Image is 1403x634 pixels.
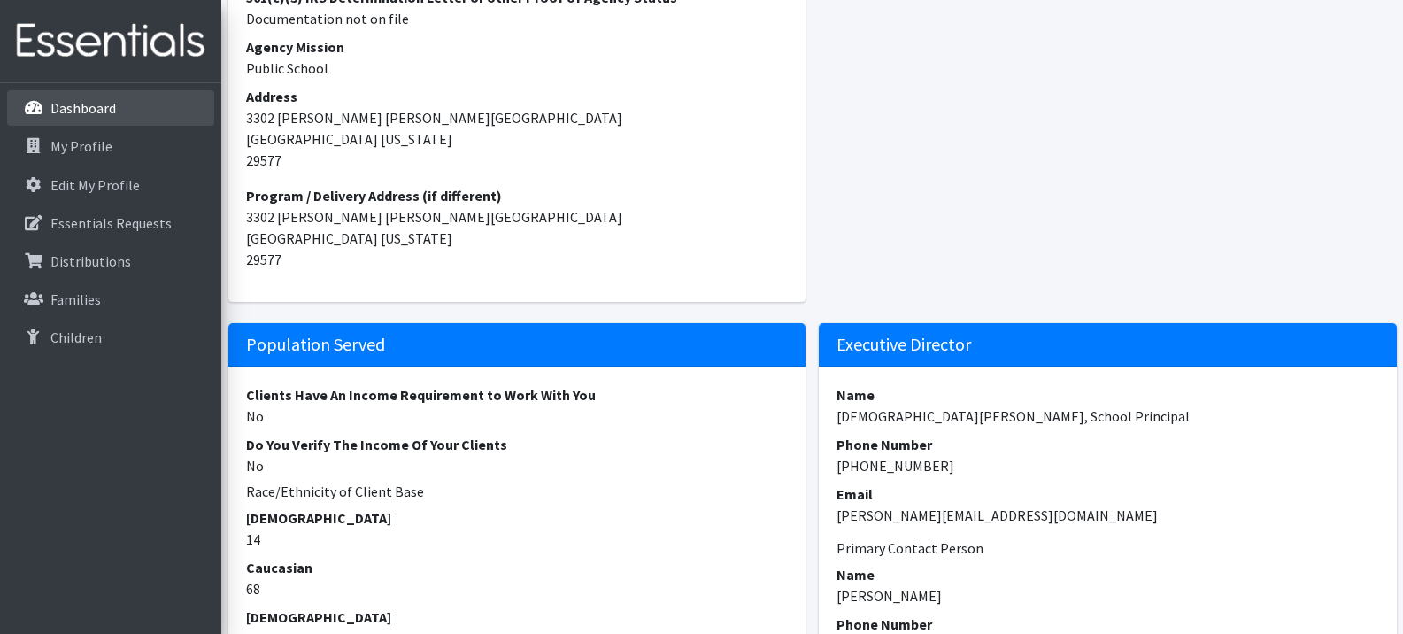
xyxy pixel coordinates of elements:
[246,384,789,406] dt: Clients Have An Income Requirement to Work With You
[836,564,1379,585] dt: Name
[7,282,214,317] a: Families
[246,578,789,599] dd: 68
[50,329,102,346] p: Children
[836,434,1379,455] dt: Phone Number
[836,483,1379,505] dt: Email
[246,88,297,105] strong: Address
[836,540,1379,557] h6: Primary Contact Person
[246,434,789,455] dt: Do You Verify The Income Of Your Clients
[7,320,214,355] a: Children
[246,529,789,550] dd: 14
[246,406,789,427] dd: No
[246,455,789,476] dd: No
[836,505,1379,526] dd: [PERSON_NAME][EMAIL_ADDRESS][DOMAIN_NAME]
[246,185,789,270] address: 3302 [PERSON_NAME] [PERSON_NAME][GEOGRAPHIC_DATA] [GEOGRAPHIC_DATA] [US_STATE] 29577
[50,176,140,194] p: Edit My Profile
[50,290,101,308] p: Families
[246,507,789,529] dt: [DEMOGRAPHIC_DATA]
[50,214,172,232] p: Essentials Requests
[7,167,214,203] a: Edit My Profile
[7,128,214,164] a: My Profile
[50,252,131,270] p: Distributions
[7,244,214,279] a: Distributions
[246,483,789,500] h6: Race/Ethnicity of Client Base
[836,384,1379,406] dt: Name
[7,205,214,241] a: Essentials Requests
[246,86,789,171] address: 3302 [PERSON_NAME] [PERSON_NAME][GEOGRAPHIC_DATA] [GEOGRAPHIC_DATA] [US_STATE] 29577
[246,58,789,79] dd: Public School
[836,585,1379,607] dd: [PERSON_NAME]
[246,36,789,58] dt: Agency Mission
[50,99,116,117] p: Dashboard
[50,137,112,155] p: My Profile
[836,455,1379,476] dd: [PHONE_NUMBER]
[819,323,1397,367] h5: Executive Director
[228,323,806,367] h5: Population Served
[246,607,789,628] dt: [DEMOGRAPHIC_DATA]
[7,12,214,71] img: HumanEssentials
[246,187,502,205] strong: Program / Delivery Address (if different)
[836,406,1379,427] dd: [DEMOGRAPHIC_DATA][PERSON_NAME], School Principal
[246,8,789,29] dd: Documentation not on file
[7,90,214,126] a: Dashboard
[246,557,789,578] dt: Caucasian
